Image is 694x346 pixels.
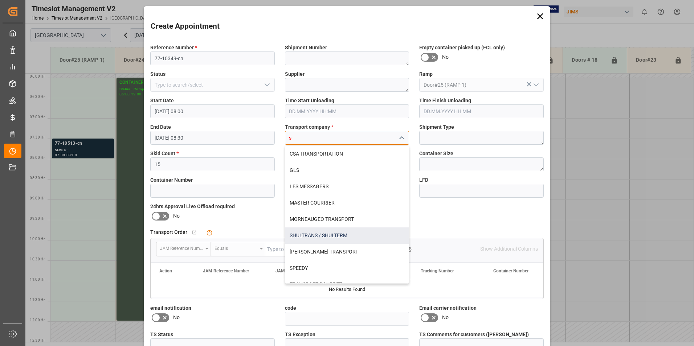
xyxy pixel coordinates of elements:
div: CSA TRANSPORTATION [285,146,409,162]
h2: Create Appointment [151,21,220,32]
button: close menu [396,132,407,144]
span: No [173,212,180,220]
div: Equals [215,243,257,252]
div: Action [159,268,172,273]
button: open menu [211,242,265,256]
span: 24hrs Approval Live Offload required [150,203,235,210]
div: SPEEDY [285,260,409,276]
div: MASTER COURRIER [285,195,409,211]
span: Transport company [285,123,333,131]
button: open menu [261,79,272,91]
span: Skid Count [150,150,179,157]
span: No [442,53,449,61]
span: Empty container picked up (FCL only) [419,44,505,52]
span: Time Finish Unloading [419,97,471,104]
span: Time Start Unloading [285,97,334,104]
span: email notification [150,304,191,312]
span: Shipment Type [419,123,454,131]
span: Container Number [493,268,528,273]
button: open menu [530,79,541,91]
span: End Date [150,123,171,131]
span: Status [150,70,166,78]
button: open menu [156,242,211,256]
div: SHULTRANS / SHULTERM [285,227,409,244]
span: Reference Number [150,44,197,52]
input: DD.MM.YYYY HH:MM [419,104,544,118]
span: code [285,304,296,312]
div: GLS [285,162,409,178]
span: TS Exception [285,331,315,338]
span: Email carrier notification [419,304,477,312]
span: No [173,314,180,321]
div: MORNEAUGEO TRANSPORT [285,211,409,227]
input: Type to search [265,242,399,256]
div: TRANSPORT BOURRET [285,276,409,293]
span: Supplier [285,70,305,78]
input: Type to search/select [419,78,544,92]
span: Tracking Number [421,268,454,273]
span: TS Status [150,331,173,338]
div: LES MESSAGERS [285,178,409,195]
span: JAM Shipment Number [275,268,321,273]
input: DD.MM.YYYY HH:MM [150,131,275,145]
div: JAM Reference Number [160,243,203,252]
input: Type to search/select [150,78,275,92]
span: Ramp [419,70,433,78]
span: Start Date [150,97,174,104]
span: TS Comments for customers ([PERSON_NAME]) [419,331,529,338]
span: Container Size [419,150,453,157]
input: DD.MM.YYYY HH:MM [285,104,409,118]
span: JAM Reference Number [203,268,249,273]
span: LFD [419,176,428,184]
span: No [442,314,449,321]
span: Shipment Number [285,44,327,52]
span: Transport Order [150,228,187,236]
span: Container Number [150,176,193,184]
div: [PERSON_NAME] TRANSPORT [285,244,409,260]
input: DD.MM.YYYY HH:MM [150,104,275,118]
